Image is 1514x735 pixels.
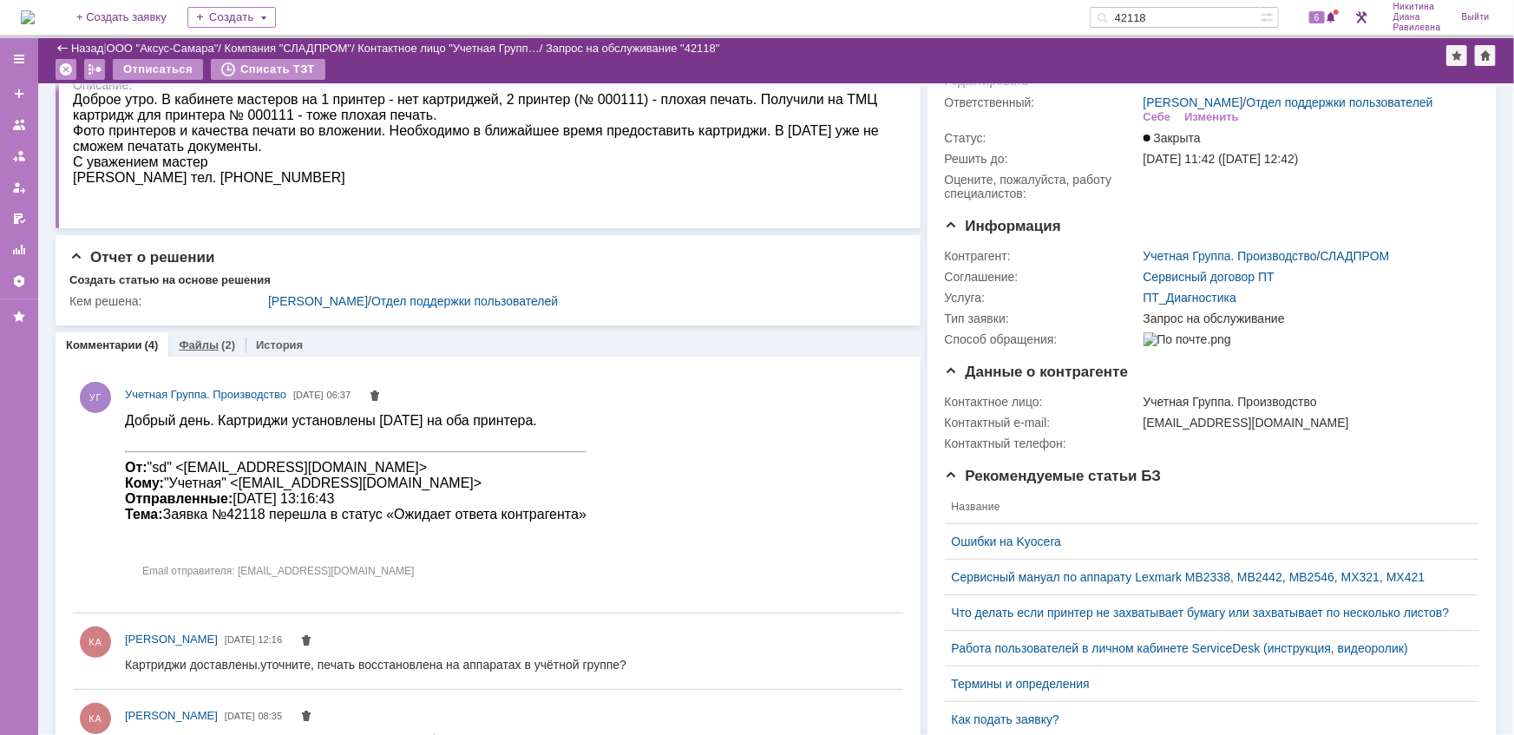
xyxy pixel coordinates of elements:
a: Мои заявки [5,174,33,201]
div: Способ обращения: [945,332,1140,346]
span: Информация [945,218,1061,234]
a: Как подать заявку? [952,712,1458,726]
div: | [103,41,106,54]
div: (4) [145,338,159,351]
a: Отдел поддержки пользователей [371,294,558,308]
div: Работа с массовостью [84,59,105,80]
img: logo [21,10,35,24]
div: Запрос на обслуживание "42118" [546,42,720,55]
a: ООО "Аксус-Самара" [107,42,219,55]
span: Никитина [1393,2,1441,12]
div: (2) [221,338,235,351]
a: Создать заявку [5,80,33,108]
div: Себе [1144,110,1171,124]
div: Изменить [1184,110,1239,124]
a: [PERSON_NAME] [125,707,218,725]
a: СЛАДПРОМ [1321,249,1390,263]
div: Решить до: [945,152,1140,166]
div: Контактный телефон: [945,436,1140,450]
th: Название [945,490,1465,524]
a: Сервисный договор ПТ [1144,270,1275,284]
a: ПТ_Диагностика [1144,291,1237,305]
a: [PERSON_NAME] [1144,95,1243,109]
a: Компания "СЛАДПРОМ" [225,42,351,55]
span: [DATE] 11:42 ([DATE] 12:42) [1144,152,1299,166]
a: Учетная Группа. Производство [125,386,286,404]
div: Контактное лицо: [945,395,1140,409]
div: Добавить в избранное [1446,45,1467,66]
a: Заявки в моей ответственности [5,142,33,170]
div: Тип заявки: [945,312,1140,325]
span: [DATE] [225,634,255,645]
span: [DATE] [293,390,324,400]
span: [PERSON_NAME] [125,633,218,646]
div: Контактный e-mail: [945,416,1140,430]
span: Рекомендуемые статьи БЗ [945,468,1162,484]
a: Отдел поддержки пользователей [1247,95,1433,109]
a: Работа пользователей в личном кабинете ServiceDesk (инструкция, видеоролик) [952,641,1458,655]
span: 08:35 [259,711,283,721]
span: 06:37 [327,390,351,400]
img: По почте.png [1144,332,1231,346]
div: / [1144,249,1390,263]
a: Учетная Группа. Производство [1144,249,1317,263]
a: Что делать если принтер не захватывает бумагу или захватывает по несколько листов? [952,606,1458,620]
span: Закрыта [1144,131,1201,145]
div: Ответственный: [945,95,1140,109]
div: Контрагент: [945,249,1140,263]
a: Перейти на домашнюю страницу [21,10,35,24]
a: Перейти в интерфейс администратора [1352,7,1373,28]
div: / [268,294,895,308]
a: Комментарии [66,338,142,351]
span: Расширенный поиск [1261,8,1278,24]
a: Сервисный мануал по аппарату Lexmark MB2338, MB2442, MB2546, MX321, MX421 [952,570,1458,584]
span: Удалить [368,390,382,404]
div: / [225,42,358,55]
span: Удалить [299,635,313,649]
a: Назад [71,42,103,55]
div: / [107,42,225,55]
div: Услуга: [945,291,1140,305]
a: Файлы [179,338,219,351]
a: История [256,338,303,351]
a: [PERSON_NAME] [125,631,218,648]
div: Статус: [945,131,1140,145]
div: Соглашение: [945,270,1140,284]
div: / [1144,95,1433,109]
a: Отчеты [5,236,33,264]
div: Описание: [73,78,898,92]
span: 6 [1309,11,1325,23]
span: 12:16 [259,634,283,645]
a: Термины и определения [952,677,1458,691]
div: Запрос на обслуживание [1144,312,1471,325]
a: [PERSON_NAME] [268,294,368,308]
span: [DATE] [225,711,255,721]
a: Контактное лицо "Учетная Групп… [357,42,539,55]
div: Кем решена: [69,294,265,308]
div: Oцените, пожалуйста, работу специалистов: [945,173,1140,200]
span: Отчет о решении [69,249,214,266]
span: Данные о контрагенте [945,364,1129,380]
a: Ошибки на Kyocera [952,535,1458,548]
div: / [357,42,546,55]
div: Создать [187,7,276,28]
span: Учетная Группа. Производство [125,388,286,401]
div: Сделать домашней страницей [1475,45,1496,66]
div: Учетная Группа. Производство [1144,395,1471,409]
span: Email отправителя: [EMAIL_ADDRESS][DOMAIN_NAME] [17,152,289,164]
a: Настройки [5,267,33,295]
div: [EMAIL_ADDRESS][DOMAIN_NAME] [1144,416,1471,430]
a: Заявки на командах [5,111,33,139]
span: Удалить [299,711,313,725]
span: Диана [1393,12,1441,23]
div: Удалить [56,59,76,80]
span: [PERSON_NAME] [125,709,218,722]
div: Создать статью на основе решения [69,273,271,287]
span: Равилевна [1393,23,1441,33]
